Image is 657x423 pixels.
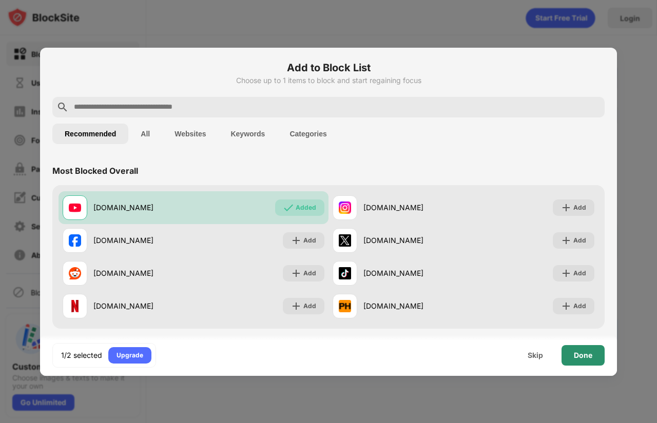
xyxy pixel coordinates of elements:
button: All [128,124,162,144]
img: favicons [69,234,81,247]
img: favicons [69,202,81,214]
div: Add [573,268,586,278]
div: Choose up to 1 items to block and start regaining focus [52,76,605,85]
div: Skip [528,351,543,359]
h6: Add to Block List [52,60,605,75]
img: search.svg [56,101,69,113]
div: [DOMAIN_NAME] [93,268,194,278]
div: [DOMAIN_NAME] [93,235,194,246]
div: Add [303,301,316,311]
div: Add [573,235,586,246]
button: Websites [162,124,218,144]
img: favicons [339,300,351,312]
div: [DOMAIN_NAME] [363,235,463,246]
img: favicons [339,202,351,214]
div: [DOMAIN_NAME] [93,300,194,311]
button: Recommended [52,124,128,144]
img: favicons [339,234,351,247]
div: Done [574,351,592,359]
div: Added [296,203,316,213]
div: Most Blocked Overall [52,166,138,176]
img: favicons [69,267,81,279]
div: Add [303,235,316,246]
div: [DOMAIN_NAME] [363,202,463,213]
img: favicons [69,300,81,312]
button: Categories [277,124,339,144]
div: Upgrade [117,350,143,360]
div: Add [573,301,586,311]
div: [DOMAIN_NAME] [363,268,463,278]
div: [DOMAIN_NAME] [93,202,194,213]
img: favicons [339,267,351,279]
div: Add [303,268,316,278]
div: [DOMAIN_NAME] [363,300,463,311]
button: Keywords [218,124,277,144]
div: Add [573,203,586,213]
div: 1/2 selected [61,350,102,360]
